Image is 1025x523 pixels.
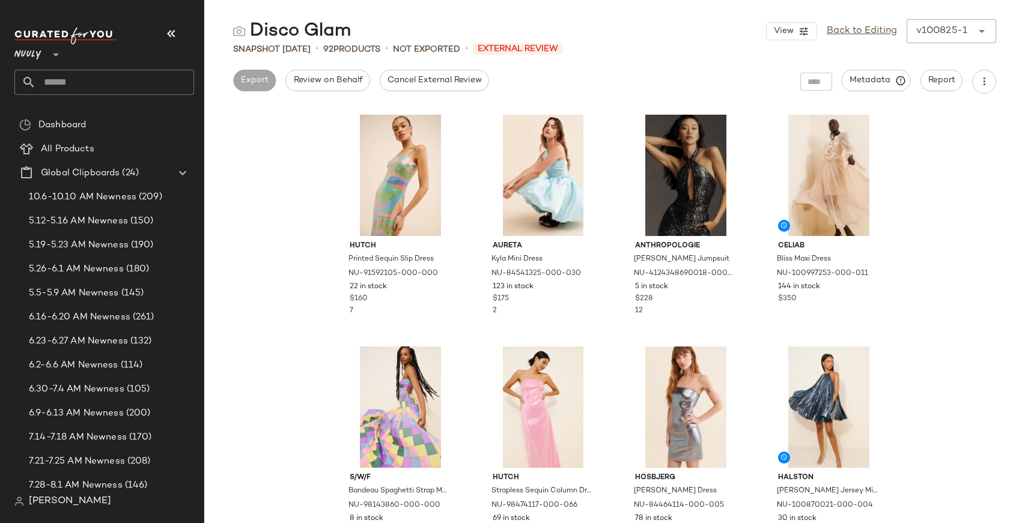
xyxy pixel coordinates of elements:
[493,282,534,292] span: 123 in stock
[124,382,150,396] span: (105)
[19,119,31,131] img: svg%3e
[120,166,139,180] span: (24)
[634,500,724,511] span: NU-84464114-000-005
[348,500,440,511] span: NU-98143860-000-000
[119,286,144,300] span: (145)
[29,431,127,444] span: 7.14-7.18 AM Newness
[118,358,143,372] span: (114)
[350,294,368,304] span: $160
[315,42,318,56] span: •
[635,282,668,292] span: 5 in stock
[350,307,353,315] span: 7
[29,190,136,204] span: 10.6-10.10 AM Newness
[483,346,604,468] img: 98474117_066_b
[350,473,451,483] span: S/W/F
[136,190,162,204] span: (209)
[123,479,148,492] span: (146)
[127,431,152,444] span: (170)
[493,307,497,315] span: 2
[393,43,460,56] span: Not Exported
[493,241,594,252] span: Aureta
[29,334,128,348] span: 6.23-6.27 AM Newness
[14,28,117,44] img: cfy_white_logo.C9jOOHJF.svg
[493,473,594,483] span: Hutch
[768,115,889,236] img: 100997253_011_b
[920,70,963,91] button: Report
[473,43,563,55] span: External Review
[491,254,543,265] span: Kyla Mini Dress
[29,262,124,276] span: 5.26-6.1 AM Newness
[766,22,817,40] button: View
[350,282,387,292] span: 22 in stock
[777,500,873,511] span: NU-100870021-000-004
[38,118,86,132] span: Dashboard
[777,268,868,279] span: NU-100997253-000-011
[29,479,123,492] span: 7.28-8.1 AM Newness
[41,142,94,156] span: All Products
[130,310,154,324] span: (261)
[768,346,889,468] img: 100870021_004_b
[285,70,370,91] button: Review on Behalf
[125,455,151,468] span: (208)
[634,254,729,265] span: [PERSON_NAME] Jumpsuit
[635,241,737,252] span: Anthropologie
[29,286,119,300] span: 5.5-5.9 AM Newness
[233,43,311,56] span: Snapshot [DATE]
[465,42,468,56] span: •
[635,307,643,315] span: 12
[233,25,245,37] img: svg%3e
[928,76,955,85] span: Report
[635,473,737,483] span: Hosbjerg
[348,254,434,265] span: Printed Sequin Slip Dress
[128,334,152,348] span: (132)
[124,407,151,420] span: (200)
[340,346,461,468] img: 98143860_000_b
[483,115,604,236] img: 84541325_030_b
[29,455,125,468] span: 7.21-7.25 AM Newness
[827,24,897,38] a: Back to Editing
[493,294,509,304] span: $175
[29,494,111,509] span: [PERSON_NAME]
[124,262,150,276] span: (180)
[348,486,450,497] span: Bandeau Spaghetti Strap Maxi Dress
[323,45,333,54] span: 92
[14,497,24,506] img: svg%3e
[634,268,735,279] span: NU-4124348690018-000-003
[380,70,489,91] button: Cancel External Review
[385,42,388,56] span: •
[491,268,581,279] span: NU-84541325-000-030
[916,24,967,38] div: v100825-1
[625,115,746,236] img: 4124348690018_003_b
[842,70,911,91] button: Metadata
[777,486,878,497] span: [PERSON_NAME] Jersey Mini Dress
[29,407,124,420] span: 6.9-6.13 AM Newness
[348,268,438,279] span: NU-91592105-000-000
[778,294,797,304] span: $350
[128,214,154,228] span: (150)
[29,382,124,396] span: 6.30-7.4 AM Newness
[350,241,451,252] span: Hutch
[491,500,577,511] span: NU-98474117-000-066
[625,346,746,468] img: 84464114_005_b
[293,76,362,85] span: Review on Behalf
[41,166,120,180] span: Global Clipboards
[29,358,118,372] span: 6.2-6.6 AM Newness
[778,473,880,483] span: Halston
[491,486,593,497] span: Strapless Sequin Column Dress
[773,26,793,36] span: View
[849,75,904,86] span: Metadata
[340,115,461,236] img: 91592105_000_b
[387,76,482,85] span: Cancel External Review
[635,294,652,304] span: $228
[14,41,41,62] span: Nuuly
[129,238,154,252] span: (190)
[634,486,717,497] span: [PERSON_NAME] Dress
[29,310,130,324] span: 6.16-6.20 AM Newness
[233,19,351,43] div: Disco Glam
[778,282,820,292] span: 144 in stock
[29,214,128,228] span: 5.12-5.16 AM Newness
[778,241,880,252] span: CeliaB
[29,238,129,252] span: 5.19-5.23 AM Newness
[323,43,380,56] div: Products
[777,254,831,265] span: Bliss Maxi Dress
